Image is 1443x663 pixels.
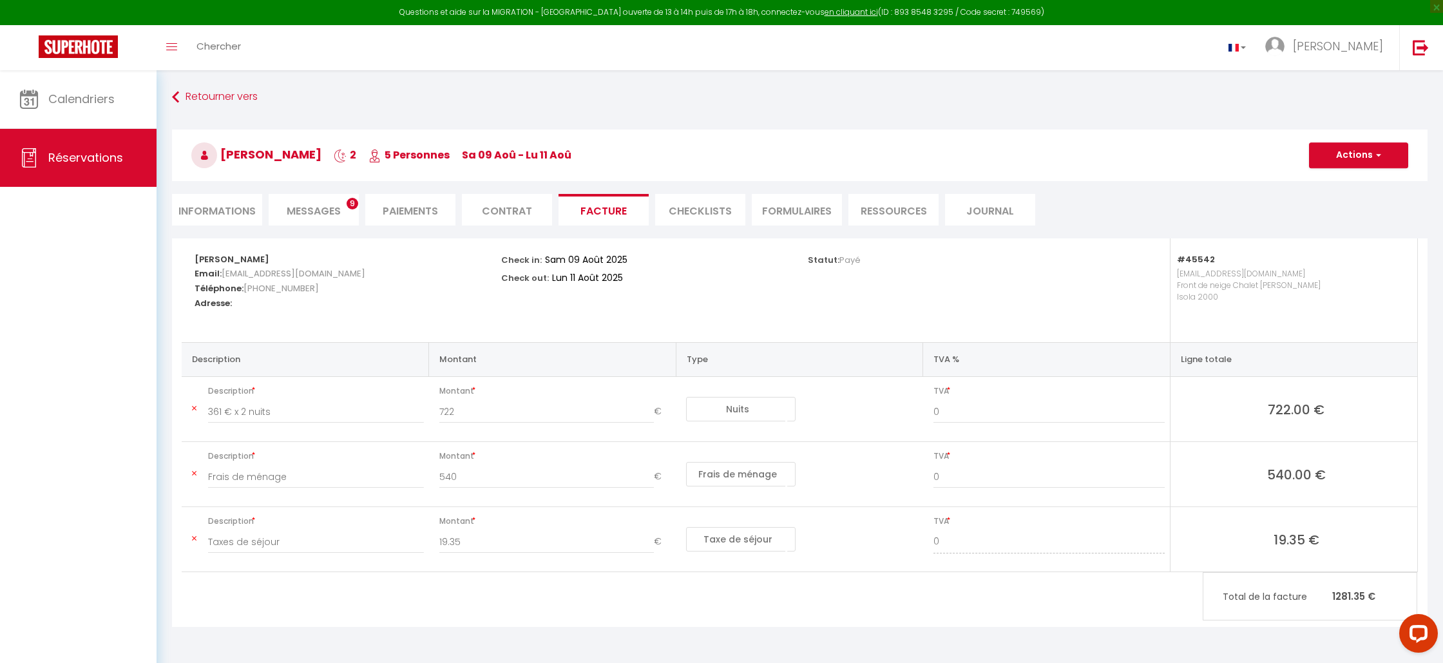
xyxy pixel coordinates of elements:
span: Montant [439,447,671,465]
span: [PHONE_NUMBER] [244,279,319,298]
span: 722.00 € [1181,400,1412,418]
img: Super Booking [39,35,118,58]
img: ... [1265,37,1285,56]
span: 2 [334,148,356,162]
span: € [654,465,671,488]
span: Total de la facture [1223,590,1332,604]
p: Check out: [501,269,549,284]
span: 9 [347,198,358,209]
li: FORMULAIRES [752,194,842,226]
th: Ligne totale [1170,342,1417,376]
span: Calendriers [48,91,115,107]
p: Check in: [501,251,542,266]
span: Description [208,382,424,400]
strong: Adresse: [195,297,232,309]
span: [EMAIL_ADDRESS][DOMAIN_NAME] [222,264,365,283]
span: Montant [439,382,671,400]
img: logout [1413,39,1429,55]
th: Description [182,342,429,376]
p: 1281.35 € [1203,582,1417,610]
iframe: LiveChat chat widget [1389,609,1443,663]
span: Payé [839,254,861,266]
a: Retourner vers [172,86,1428,109]
span: Chercher [196,39,241,53]
span: Réservations [48,149,123,166]
span: 5 Personnes [368,148,450,162]
span: [PERSON_NAME] [1293,38,1383,54]
a: en cliquant ici [825,6,878,17]
span: € [654,400,671,423]
strong: Téléphone: [195,282,244,294]
li: Informations [172,194,262,226]
p: Statut: [808,251,861,266]
li: CHECKLISTS [655,194,745,226]
li: Paiements [365,194,455,226]
span: Messages [287,204,341,218]
span: TVA [933,512,1165,530]
strong: Email: [195,267,222,280]
span: € [654,530,671,553]
button: Actions [1309,142,1408,168]
li: Contrat [462,194,552,226]
li: Journal [945,194,1035,226]
li: Ressources [848,194,939,226]
span: Description [208,447,424,465]
strong: #45542 [1177,253,1215,265]
strong: [PERSON_NAME] [195,253,269,265]
span: Montant [439,512,671,530]
span: 540.00 € [1181,465,1412,483]
span: Description [208,512,424,530]
span: TVA [933,447,1165,465]
a: Chercher [187,25,251,70]
span: [PERSON_NAME] [191,146,321,162]
th: Montant [429,342,676,376]
li: Facture [559,194,649,226]
th: Type [676,342,923,376]
span: TVA [933,382,1165,400]
span: 19.35 € [1181,530,1412,548]
span: sa 09 Aoû - lu 11 Aoû [462,148,571,162]
th: TVA % [923,342,1171,376]
a: ... [PERSON_NAME] [1256,25,1399,70]
p: [EMAIL_ADDRESS][DOMAIN_NAME] Front de neige Chalet [PERSON_NAME] Isola 2000 [1177,265,1404,329]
